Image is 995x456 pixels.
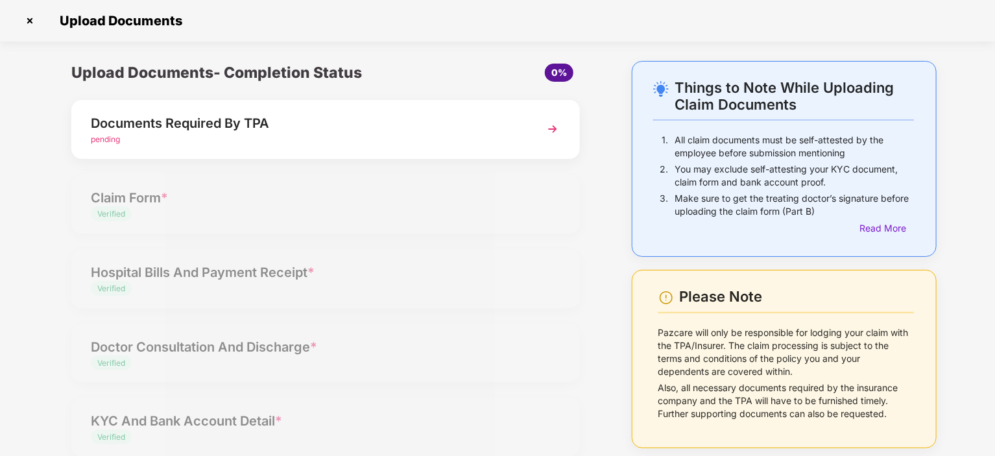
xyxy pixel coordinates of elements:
[662,134,668,160] p: 1.
[47,13,189,29] span: Upload Documents
[675,192,914,218] p: Make sure to get the treating doctor’s signature before uploading the claim form (Part B)
[541,117,564,141] img: svg+xml;base64,PHN2ZyBpZD0iTmV4dCIgeG1sbnM9Imh0dHA6Ly93d3cudzMub3JnLzIwMDAvc3ZnIiB3aWR0aD0iMzYiIG...
[551,67,567,78] span: 0%
[71,61,410,84] div: Upload Documents- Completion Status
[658,290,674,306] img: svg+xml;base64,PHN2ZyBpZD0iV2FybmluZ18tXzI0eDI0IiBkYXRhLW5hbWU9Ildhcm5pbmcgLSAyNHgyNCIgeG1sbnM9Im...
[91,113,521,134] div: Documents Required By TPA
[675,79,914,113] div: Things to Note While Uploading Claim Documents
[660,192,668,218] p: 3.
[859,221,914,235] div: Read More
[675,134,914,160] p: All claim documents must be self-attested by the employee before submission mentioning
[680,288,914,306] div: Please Note
[658,381,914,420] p: Also, all necessary documents required by the insurance company and the TPA will have to be furni...
[91,134,120,144] span: pending
[675,163,914,189] p: You may exclude self-attesting your KYC document, claim form and bank account proof.
[19,10,40,31] img: svg+xml;base64,PHN2ZyBpZD0iQ3Jvc3MtMzJ4MzIiIHhtbG5zPSJodHRwOi8vd3d3LnczLm9yZy8yMDAwL3N2ZyIgd2lkdG...
[658,326,914,378] p: Pazcare will only be responsible for lodging your claim with the TPA/Insurer. The claim processin...
[653,81,669,97] img: svg+xml;base64,PHN2ZyB4bWxucz0iaHR0cDovL3d3dy53My5vcmcvMjAwMC9zdmciIHdpZHRoPSIyNC4wOTMiIGhlaWdodD...
[660,163,668,189] p: 2.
